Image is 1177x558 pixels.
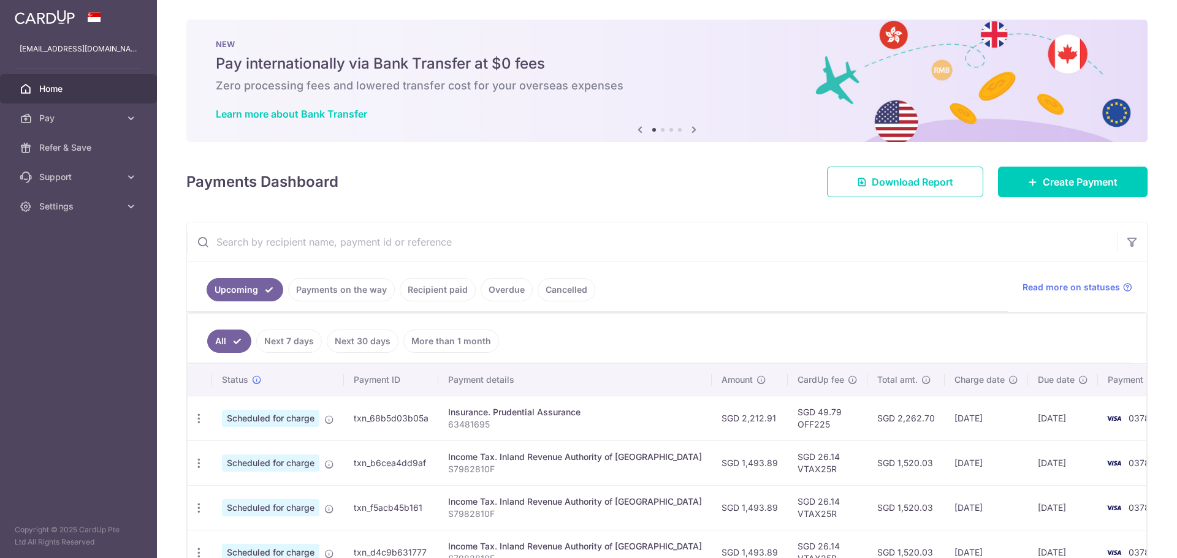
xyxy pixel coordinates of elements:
[39,83,120,95] span: Home
[1038,374,1075,386] span: Due date
[39,112,120,124] span: Pay
[1028,485,1098,530] td: [DATE]
[998,167,1148,197] a: Create Payment
[945,485,1028,530] td: [DATE]
[216,78,1118,93] h6: Zero processing fees and lowered transfer cost for your overseas expenses
[222,454,319,472] span: Scheduled for charge
[538,278,595,301] a: Cancelled
[448,418,702,431] p: 63481695
[1129,502,1150,513] span: 0378
[712,485,788,530] td: SGD 1,493.89
[448,406,702,418] div: Insurance. Prudential Assurance
[448,540,702,552] div: Income Tax. Inland Revenue Authority of [GEOGRAPHIC_DATA]
[788,396,867,440] td: SGD 49.79 OFF225
[20,43,137,55] p: [EMAIL_ADDRESS][DOMAIN_NAME]
[945,396,1028,440] td: [DATE]
[438,364,712,396] th: Payment details
[867,396,945,440] td: SGD 2,262.70
[945,440,1028,485] td: [DATE]
[1102,500,1126,515] img: Bank Card
[722,374,753,386] span: Amount
[207,330,251,353] a: All
[448,463,702,475] p: S7982810F
[400,278,476,301] a: Recipient paid
[1023,281,1132,293] a: Read more on statuses
[288,278,395,301] a: Payments on the way
[712,440,788,485] td: SGD 1,493.89
[448,508,702,520] p: S7982810F
[448,451,702,463] div: Income Tax. Inland Revenue Authority of [GEOGRAPHIC_DATA]
[187,222,1118,262] input: Search by recipient name, payment id or reference
[1129,413,1150,423] span: 0378
[1102,456,1126,470] img: Bank Card
[222,499,319,516] span: Scheduled for charge
[1099,521,1165,552] iframe: Opens a widget where you can find more information
[216,108,367,120] a: Learn more about Bank Transfer
[344,396,438,440] td: txn_68b5d03b05a
[1028,396,1098,440] td: [DATE]
[877,374,918,386] span: Total amt.
[344,364,438,396] th: Payment ID
[207,278,283,301] a: Upcoming
[327,330,398,353] a: Next 30 days
[216,39,1118,49] p: NEW
[1023,281,1120,293] span: Read more on statuses
[186,171,338,193] h4: Payments Dashboard
[481,278,533,301] a: Overdue
[788,440,867,485] td: SGD 26.14 VTAX25R
[222,410,319,427] span: Scheduled for charge
[1129,458,1150,468] span: 0378
[827,167,983,197] a: Download Report
[1102,411,1126,426] img: Bank Card
[867,485,945,530] td: SGD 1,520.03
[186,20,1148,142] img: Bank transfer banner
[1129,547,1150,557] span: 0378
[712,396,788,440] td: SGD 2,212.91
[872,175,953,189] span: Download Report
[256,330,322,353] a: Next 7 days
[403,330,499,353] a: More than 1 month
[344,440,438,485] td: txn_b6cea4dd9af
[448,496,702,508] div: Income Tax. Inland Revenue Authority of [GEOGRAPHIC_DATA]
[39,200,120,213] span: Settings
[1043,175,1118,189] span: Create Payment
[788,485,867,530] td: SGD 26.14 VTAX25R
[222,374,248,386] span: Status
[39,141,120,154] span: Refer & Save
[39,171,120,183] span: Support
[798,374,844,386] span: CardUp fee
[1028,440,1098,485] td: [DATE]
[216,54,1118,74] h5: Pay internationally via Bank Transfer at $0 fees
[15,10,75,25] img: CardUp
[344,485,438,530] td: txn_f5acb45b161
[954,374,1005,386] span: Charge date
[867,440,945,485] td: SGD 1,520.03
